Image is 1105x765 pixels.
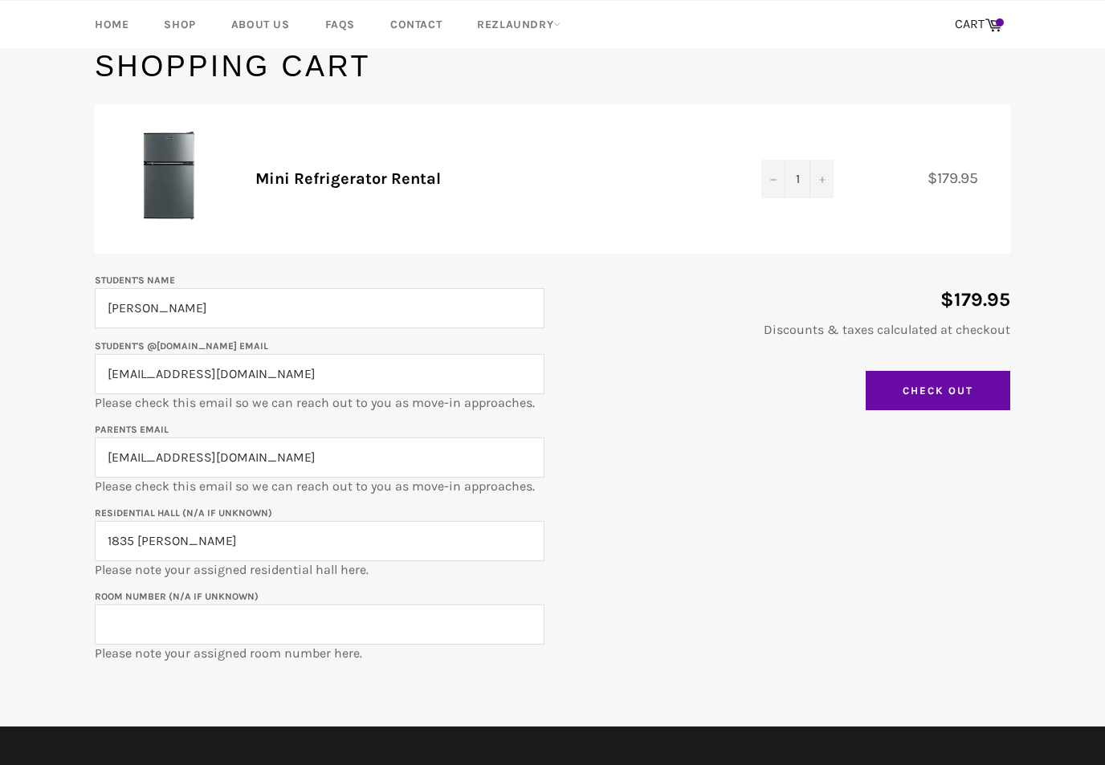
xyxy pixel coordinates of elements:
button: Decrease quantity [761,160,785,198]
p: Please check this email so we can reach out to you as move-in approaches. [95,336,544,412]
a: Mini Refrigerator Rental [255,169,441,188]
h1: Shopping Cart [95,47,1010,87]
a: CART [947,8,1010,42]
label: Residential Hall (N/A if unknown) [95,507,272,519]
button: Increase quantity [809,160,834,198]
label: Room Number (N/A if unknown) [95,591,259,602]
p: Please check this email so we can reach out to you as move-in approaches. [95,420,544,495]
p: Please note your assigned residential hall here. [95,503,544,579]
input: Check Out [866,371,1010,411]
a: FAQs [309,1,371,48]
img: Mini Refrigerator Rental [119,128,215,225]
a: Shop [148,1,211,48]
a: Contact [374,1,458,48]
p: $179.95 [561,287,1010,313]
span: $179.95 [928,169,994,187]
p: Discounts & taxes calculated at checkout [561,321,1010,339]
p: Please note your assigned room number here. [95,587,544,662]
label: Student's Name [95,275,175,286]
label: Student's @[DOMAIN_NAME] email [95,340,268,352]
a: RezLaundry [461,1,577,48]
a: Home [79,1,145,48]
a: About Us [215,1,306,48]
label: Parents email [95,424,169,435]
